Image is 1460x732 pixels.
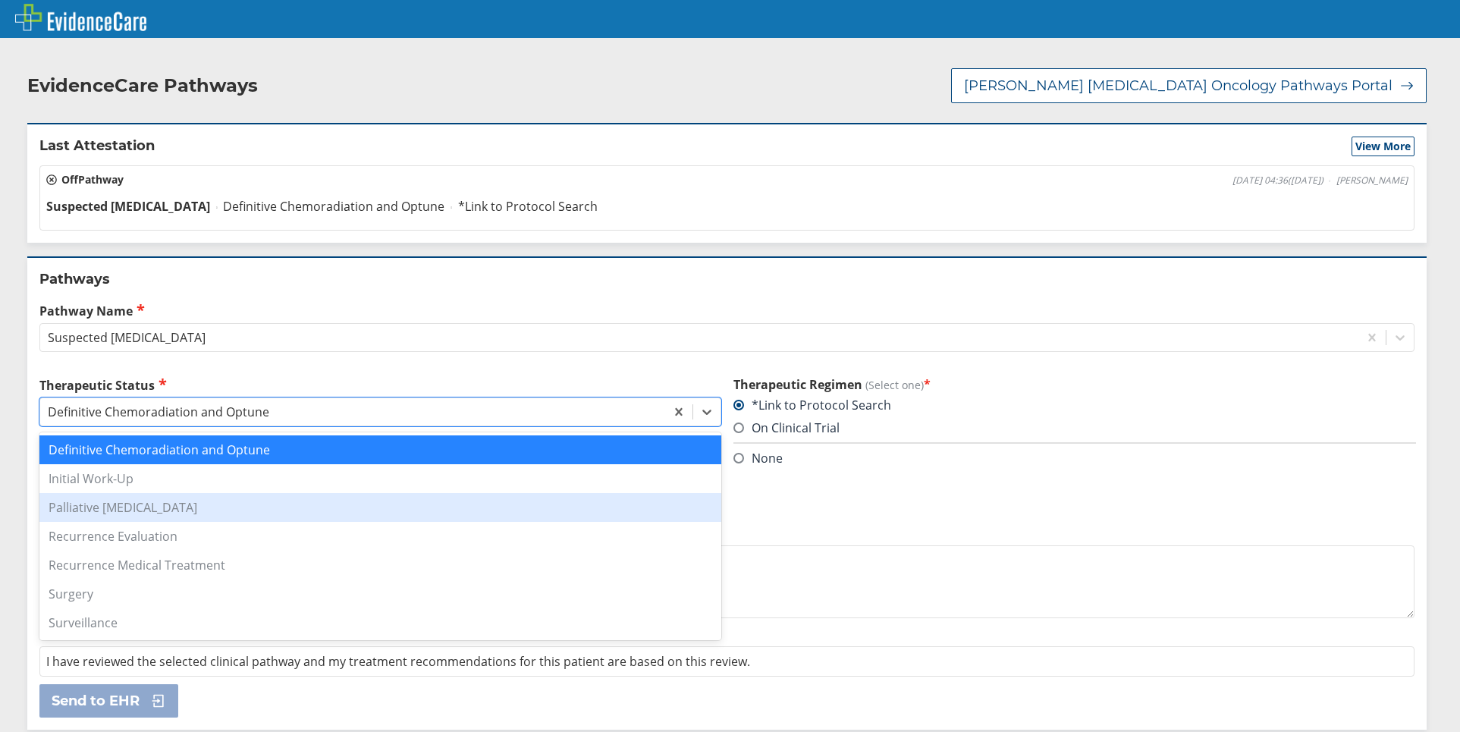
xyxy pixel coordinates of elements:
div: Surgery [39,580,721,608]
span: Definitive Chemoradiation and Optune [223,198,444,215]
label: *Link to Protocol Search [733,397,891,413]
label: Additional Details [39,525,1414,542]
button: View More [1352,137,1414,156]
h2: EvidenceCare Pathways [27,74,258,97]
span: View More [1355,139,1411,154]
div: Surveillance [39,608,721,637]
label: None [733,450,783,467]
span: [PERSON_NAME] [MEDICAL_DATA] Oncology Pathways Portal [964,77,1392,95]
span: [DATE] 04:36 ( [DATE] ) [1232,174,1323,187]
label: Therapeutic Status [39,376,721,394]
span: [PERSON_NAME] [1336,174,1408,187]
label: Pathway Name [39,302,1414,319]
span: Off Pathway [46,172,124,187]
h2: Last Attestation [39,137,155,156]
div: Initial Work-Up [39,464,721,493]
span: Send to EHR [52,692,140,710]
div: Definitive Chemoradiation and Optune [39,435,721,464]
div: Recurrence Medical Treatment [39,551,721,580]
label: On Clinical Trial [733,419,840,436]
div: Recurrence Evaluation [39,522,721,551]
div: Definitive Chemoradiation and Optune [48,404,269,420]
span: Suspected [MEDICAL_DATA] [46,198,210,215]
div: Suspected [MEDICAL_DATA] [48,329,206,346]
img: EvidenceCare [15,4,146,31]
div: Palliative [MEDICAL_DATA] [39,493,721,522]
h3: Therapeutic Regimen [733,376,1415,393]
h2: Pathways [39,270,1414,288]
span: *Link to Protocol Search [458,198,598,215]
span: (Select one) [865,378,924,392]
button: [PERSON_NAME] [MEDICAL_DATA] Oncology Pathways Portal [951,68,1427,103]
button: Send to EHR [39,684,178,718]
span: I have reviewed the selected clinical pathway and my treatment recommendations for this patient a... [46,653,750,670]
